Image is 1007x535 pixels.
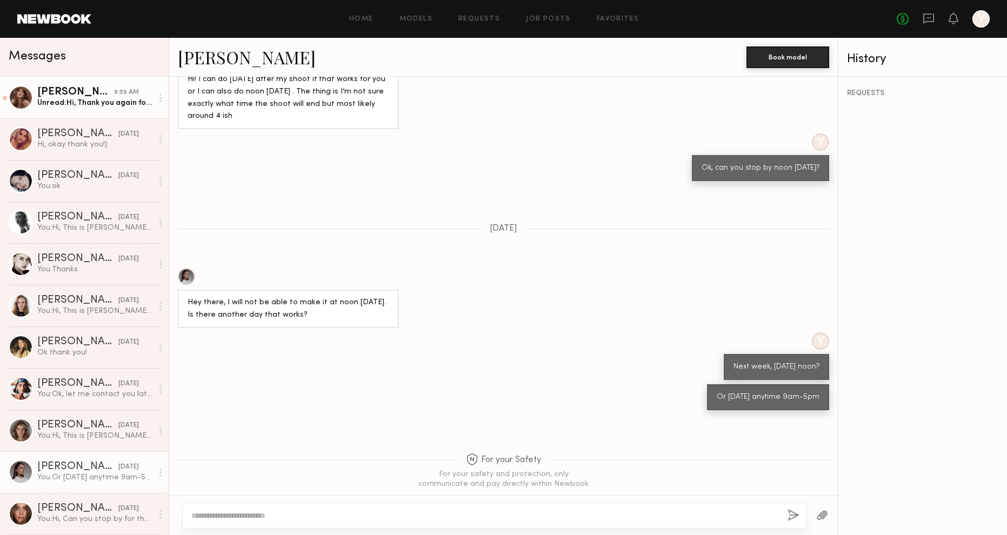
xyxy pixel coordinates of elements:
span: Messages [9,50,66,63]
span: [DATE] [490,224,517,233]
div: Next week, [DATE] noon? [733,361,819,373]
div: [DATE] [118,379,139,389]
a: Requests [458,16,500,23]
div: History [847,53,998,65]
div: [DATE] [118,337,139,347]
div: You: Or [DATE] anytime 9am-5pm [37,472,152,483]
a: Book model [746,52,829,61]
div: [DATE] [118,254,139,264]
div: Ok, can you stop by noon [DATE]? [702,162,819,175]
div: You: Hi, This is [PERSON_NAME] from Hapticsusa, wholesale company. Can you stop by for the castin... [37,223,152,233]
div: [DATE] [118,212,139,223]
div: [DATE] [118,462,139,472]
div: For your safety and protection, only communicate and pay directly within Newbook [417,470,590,489]
div: Or [DATE] anytime 9am-5pm [717,391,819,404]
div: You: Hi, This is [PERSON_NAME] from Hapticsusa, wholesale company. Can I book you 1 or 2 hours th... [37,431,152,441]
div: [PERSON_NAME] [37,503,118,514]
div: Hey there, I will not be able to make it at noon [DATE]. Is there another day that works? [188,297,389,322]
div: You: ok [37,181,152,191]
div: [DATE] [118,296,139,306]
div: 9:59 AM [114,88,139,98]
div: [PERSON_NAME] [37,420,118,431]
div: [DATE] [118,504,139,514]
div: Hi, okay thank you!) [37,139,152,150]
div: Hi! I can do [DATE] after my shoot if that works for you or I can also do noon [DATE] . The thing... [188,73,389,123]
div: REQUESTS [847,90,998,97]
div: You: Ok, let me contact you later. Thank you! [37,389,152,399]
div: Ok thank you! [37,347,152,358]
div: Unread: Hi, Thank you again for reaching out and for the opportunity to come in for a casting [DA... [37,98,152,108]
div: [DATE] [118,420,139,431]
div: [PERSON_NAME] [37,462,118,472]
div: [PERSON_NAME] [37,253,118,264]
div: You: Thanks [37,264,152,275]
a: Favorites [597,16,639,23]
div: You: Hi, This is [PERSON_NAME] from Hapticsusa, wholesale company. Can you stop by for the castin... [37,306,152,316]
div: [PERSON_NAME] [37,337,118,347]
div: [PERSON_NAME] [37,295,118,306]
div: [PERSON_NAME] [37,129,118,139]
div: [DATE] [118,129,139,139]
div: You: Hi, Can you stop by for the casting? Location: [STREET_ADDRESS][PERSON_NAME] Please let me k... [37,514,152,524]
a: Y [972,10,990,28]
div: [PERSON_NAME] [37,170,118,181]
span: For your Safety [466,453,541,467]
button: Book model [746,46,829,68]
div: [PERSON_NAME] [37,87,114,98]
div: [PERSON_NAME] [37,378,118,389]
div: [PERSON_NAME] [37,212,118,223]
a: Models [399,16,432,23]
a: Home [349,16,374,23]
a: [PERSON_NAME] [178,45,316,69]
div: [DATE] [118,171,139,181]
a: Job Posts [526,16,571,23]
